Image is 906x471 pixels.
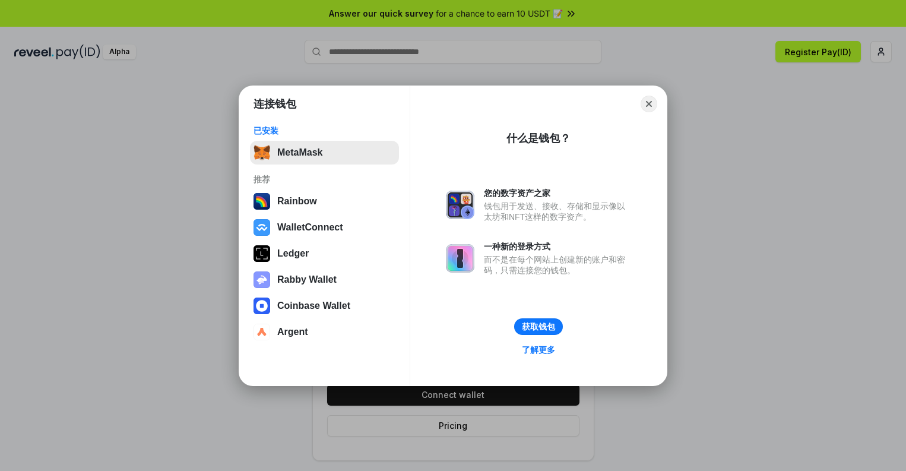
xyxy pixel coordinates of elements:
div: 钱包用于发送、接收、存储和显示像以太坊和NFT这样的数字资产。 [484,201,631,222]
div: Rainbow [277,196,317,207]
div: Coinbase Wallet [277,301,350,311]
button: Rabby Wallet [250,268,399,292]
div: 获取钱包 [522,321,555,332]
button: Ledger [250,242,399,265]
h1: 连接钱包 [254,97,296,111]
img: svg+xml,%3Csvg%20xmlns%3D%22http%3A%2F%2Fwww.w3.org%2F2000%2Fsvg%22%20fill%3D%22none%22%20viewBox... [446,191,474,219]
img: svg+xml,%3Csvg%20xmlns%3D%22http%3A%2F%2Fwww.w3.org%2F2000%2Fsvg%22%20fill%3D%22none%22%20viewBox... [254,271,270,288]
div: Argent [277,327,308,337]
div: 推荐 [254,174,395,185]
img: svg+xml,%3Csvg%20xmlns%3D%22http%3A%2F%2Fwww.w3.org%2F2000%2Fsvg%22%20width%3D%2228%22%20height%3... [254,245,270,262]
div: 已安装 [254,125,395,136]
img: svg+xml,%3Csvg%20xmlns%3D%22http%3A%2F%2Fwww.w3.org%2F2000%2Fsvg%22%20fill%3D%22none%22%20viewBox... [446,244,474,273]
div: 什么是钱包？ [506,131,571,146]
a: 了解更多 [515,342,562,358]
button: Close [641,96,657,112]
img: svg+xml,%3Csvg%20width%3D%2228%22%20height%3D%2228%22%20viewBox%3D%220%200%2028%2028%22%20fill%3D... [254,298,270,314]
div: 了解更多 [522,344,555,355]
img: svg+xml,%3Csvg%20width%3D%2228%22%20height%3D%2228%22%20viewBox%3D%220%200%2028%2028%22%20fill%3D... [254,324,270,340]
img: svg+xml,%3Csvg%20width%3D%22120%22%20height%3D%22120%22%20viewBox%3D%220%200%20120%20120%22%20fil... [254,193,270,210]
div: Rabby Wallet [277,274,337,285]
button: Rainbow [250,189,399,213]
img: svg+xml,%3Csvg%20fill%3D%22none%22%20height%3D%2233%22%20viewBox%3D%220%200%2035%2033%22%20width%... [254,144,270,161]
div: Ledger [277,248,309,259]
div: WalletConnect [277,222,343,233]
div: 而不是在每个网站上创建新的账户和密码，只需连接您的钱包。 [484,254,631,276]
div: 您的数字资产之家 [484,188,631,198]
div: MetaMask [277,147,322,158]
button: 获取钱包 [514,318,563,335]
div: 一种新的登录方式 [484,241,631,252]
button: MetaMask [250,141,399,165]
button: Coinbase Wallet [250,294,399,318]
img: svg+xml,%3Csvg%20width%3D%2228%22%20height%3D%2228%22%20viewBox%3D%220%200%2028%2028%22%20fill%3D... [254,219,270,236]
button: WalletConnect [250,216,399,239]
button: Argent [250,320,399,344]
